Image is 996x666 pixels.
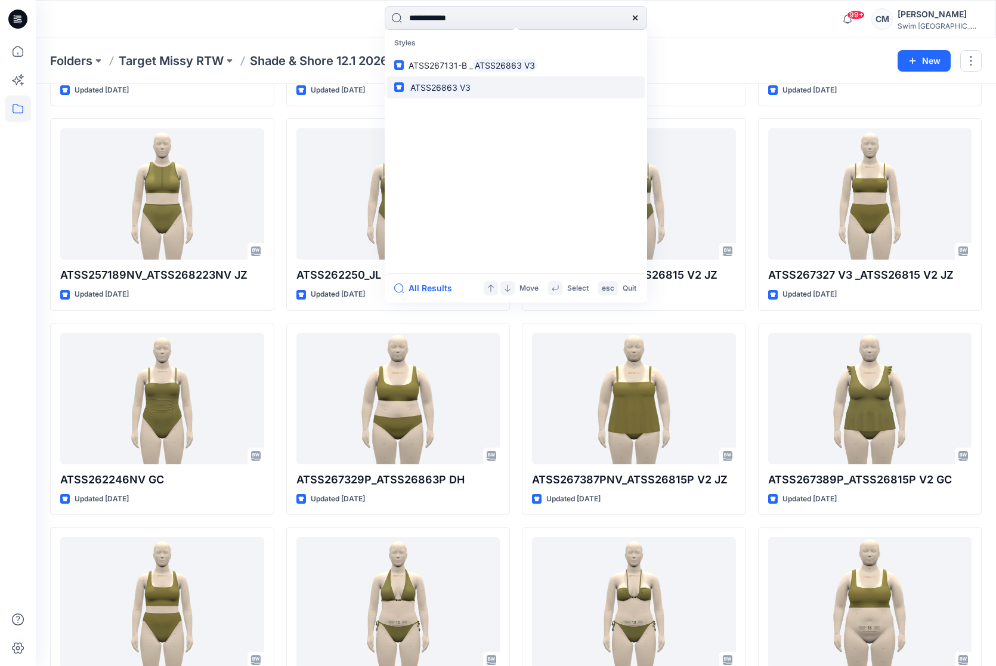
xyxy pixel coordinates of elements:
[768,267,972,283] p: ATSS267327 V3 _ATSS26815 V2 JZ
[311,493,365,505] p: Updated [DATE]
[567,282,589,295] p: Select
[898,50,951,72] button: New
[623,282,636,295] p: Quit
[119,53,224,69] a: Target Missy RTW
[50,53,92,69] a: Folders
[311,288,365,301] p: Updated [DATE]
[602,282,614,295] p: esc
[75,288,129,301] p: Updated [DATE]
[768,471,972,488] p: ATSS267389P_ATSS26815P V2 GC
[394,281,460,295] button: All Results
[60,267,264,283] p: ATSS257189NV_ATSS268223NV JZ
[387,54,645,76] a: ATSS267131-B _ATSS26863 V3
[60,333,264,464] a: ATSS262246NV GC
[768,333,972,464] a: ATSS267389P_ATSS26815P V2 GC
[871,8,893,30] div: CM
[75,84,129,97] p: Updated [DATE]
[532,471,736,488] p: ATSS267387PNV_ATSS26815P V2 JZ
[898,7,981,21] div: [PERSON_NAME]
[296,128,500,260] a: ATSS262250_JL
[409,81,472,94] mark: ATSS26863 V3
[782,84,837,97] p: Updated [DATE]
[898,21,981,30] div: Swim [GEOGRAPHIC_DATA]
[296,267,500,283] p: ATSS262250_JL
[546,493,601,505] p: Updated [DATE]
[847,10,865,20] span: 99+
[532,333,736,464] a: ATSS267387PNV_ATSS26815P V2 JZ
[75,493,129,505] p: Updated [DATE]
[387,76,645,98] a: ATSS26863 V3
[782,493,837,505] p: Updated [DATE]
[473,58,537,72] mark: ATSS26863 V3
[519,282,539,295] p: Move
[296,471,500,488] p: ATSS267329P_ATSS26863P DH
[60,471,264,488] p: ATSS262246NV GC
[387,32,645,54] p: Styles
[296,333,500,464] a: ATSS267329P_ATSS26863P DH
[311,84,365,97] p: Updated [DATE]
[60,128,264,260] a: ATSS257189NV_ATSS268223NV JZ
[250,53,388,69] p: Shade & Shore 12.1 2026
[782,288,837,301] p: Updated [DATE]
[409,60,473,70] span: ATSS267131-B _
[768,128,972,260] a: ATSS267327 V3 _ATSS26815 V2 JZ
